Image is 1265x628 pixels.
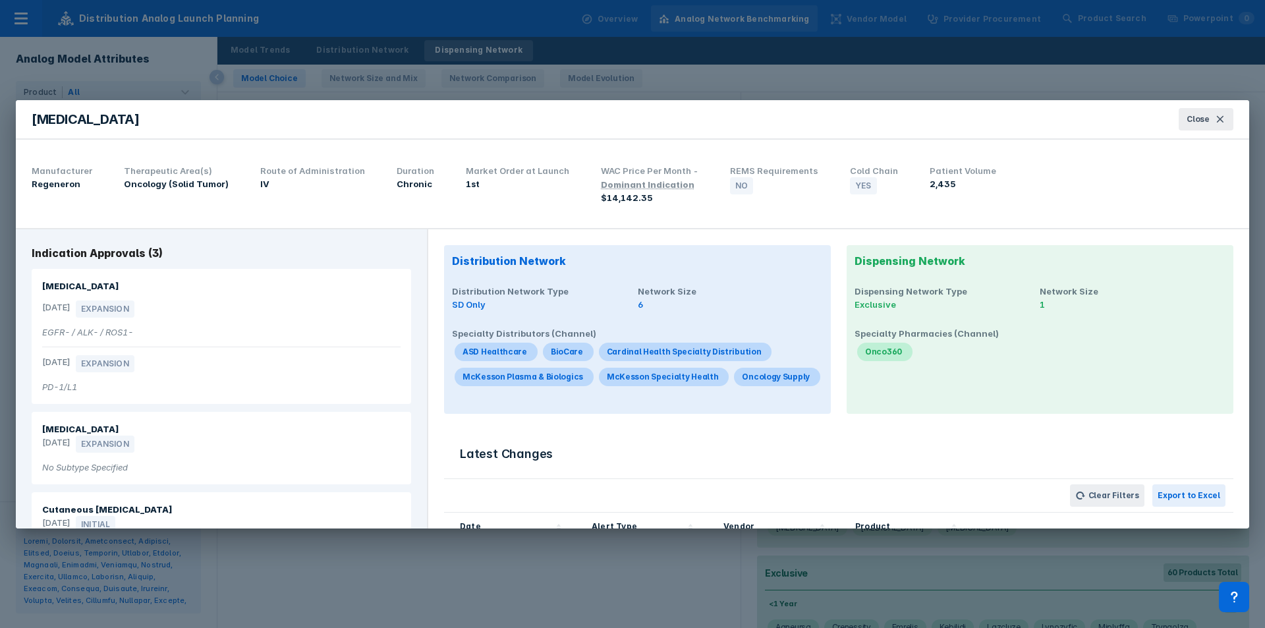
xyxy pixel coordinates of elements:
[460,521,481,535] div: Date
[839,513,971,565] div: Sort
[76,355,134,372] div: EXPANSION
[32,177,92,190] div: Regeneron
[551,347,583,357] div: BioCare
[723,521,754,535] div: Vendor
[930,177,996,190] div: 2,435
[607,347,762,357] div: Cardinal Health Specialty Distribution
[730,165,818,176] span: REMS Requirements
[855,285,1040,298] h4: Dispensing Network Type
[42,355,70,372] span: [DATE]
[466,177,569,190] div: 1st
[850,177,877,194] div: Yes
[32,165,92,176] span: Manufacturer
[708,513,839,565] div: Sort
[260,165,365,176] span: Route of Administration
[466,165,569,176] span: Market Order at Launch
[124,177,229,190] div: Oncology (Solid Tumor)
[32,245,411,261] h4: Indication Approvals (3)
[32,109,139,129] div: [MEDICAL_DATA]
[1040,298,1225,311] div: 1
[397,177,434,190] div: Chronic
[865,347,902,357] div: Onco360
[42,516,70,533] span: [DATE]
[607,372,719,382] div: McKesson Specialty Health
[460,445,1218,463] h3: Latest Changes
[76,300,134,318] div: EXPANSION
[855,298,1040,311] div: Exclusive
[42,281,119,291] span: [MEDICAL_DATA]
[1187,113,1210,125] span: Close
[42,461,401,474] div: No Subtype Specified
[452,285,637,298] h4: Distribution Network Type
[1219,582,1249,612] div: Contact Support
[452,327,823,340] h4: Specialty Distributors (Channel)
[601,191,698,204] div: $14,142.35
[452,298,637,311] div: SD Only
[638,285,823,298] h4: Network Size
[1179,108,1233,130] button: Close
[463,347,527,357] div: ASD Healthcare
[930,165,996,176] span: Patient Volume
[850,165,898,176] span: Cold Chain
[855,327,1225,340] h4: Specialty Pharmacies (Channel)
[1070,484,1144,507] button: Clear Filters
[42,380,401,393] div: PD-1/L1
[463,372,583,382] div: McKesson Plasma & Biologics
[576,513,708,565] div: Sort
[1152,484,1225,507] button: Export to Excel
[124,165,212,176] span: Therapeutic Area(s)
[638,298,823,311] div: 6
[42,300,70,318] span: [DATE]
[601,165,698,190] span: WAC Price Per Month -
[76,516,115,533] div: INITIAL
[855,521,890,535] div: Product
[452,253,823,269] h3: Distribution Network
[730,177,753,194] div: No
[42,326,401,339] div: EGFR- / ALK- / ROS1-
[971,513,1227,565] div: Sort
[601,179,694,190] div: Dominant Indication
[42,424,119,434] span: [MEDICAL_DATA]
[260,177,365,190] div: IV
[42,436,70,453] span: [DATE]
[42,504,172,515] span: Cutaneous [MEDICAL_DATA]
[855,253,1225,269] h3: Dispensing Network
[1040,285,1225,298] h4: Network Size
[444,513,576,565] div: Sort
[742,372,810,382] div: Oncology Supply
[397,165,434,176] span: Duration
[592,521,637,535] div: Alert Type
[76,436,134,453] div: EXPANSION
